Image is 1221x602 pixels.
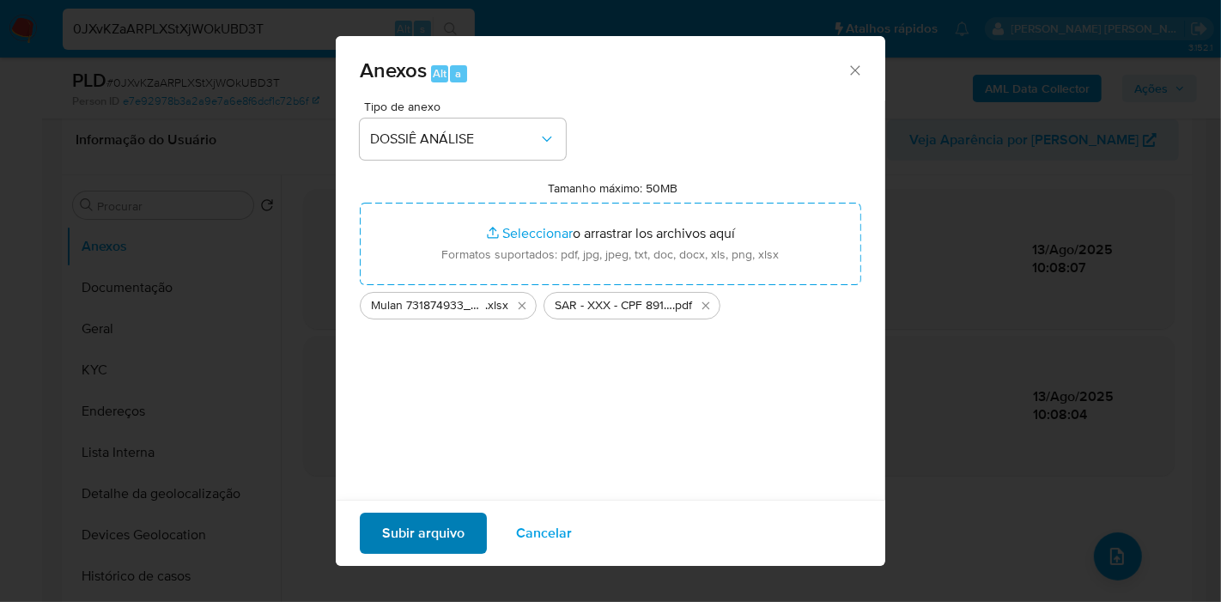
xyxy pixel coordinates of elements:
button: Eliminar SAR - XXX - CPF 89141334434 - ADMILSON BARROS E SILVA JUNIOR.pdf [696,295,716,316]
span: Mulan 731874933_2025_08_13_09_24_18 [371,297,485,314]
span: Tipo de anexo [364,100,570,112]
span: Anexos [360,55,427,85]
button: Cerrar [847,62,862,77]
button: Cancelar [494,513,594,554]
span: .pdf [672,297,692,314]
span: .xlsx [485,297,508,314]
span: Alt [433,65,446,82]
button: Eliminar Mulan 731874933_2025_08_13_09_24_18.xlsx [512,295,532,316]
span: SAR - XXX - CPF 89141334434 - [PERSON_NAME] E [PERSON_NAME] [555,297,672,314]
ul: Archivos seleccionados [360,285,861,319]
button: DOSSIÊ ANÁLISE [360,119,566,160]
label: Tamanho máximo: 50MB [549,180,678,196]
span: a [455,65,461,82]
span: DOSSIÊ ANÁLISE [370,131,538,148]
span: Subir arquivo [382,514,465,552]
span: Cancelar [516,514,572,552]
button: Subir arquivo [360,513,487,554]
